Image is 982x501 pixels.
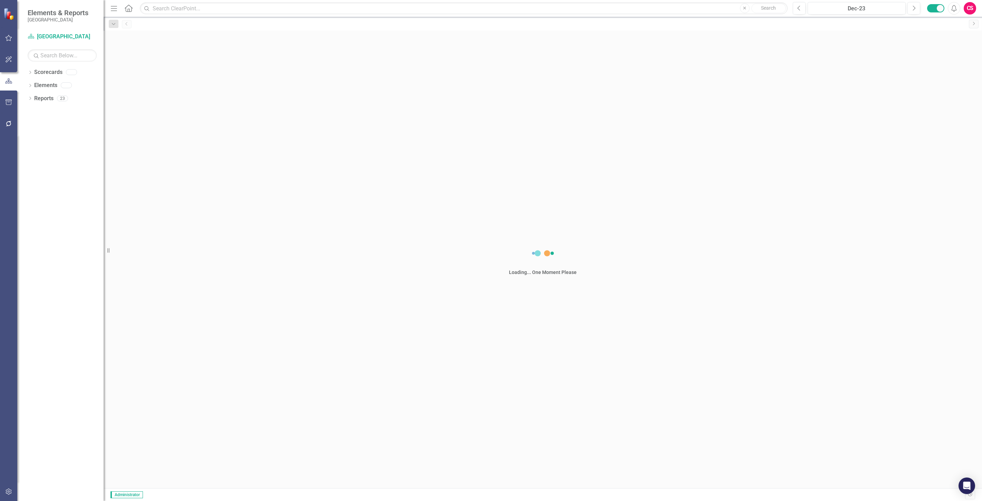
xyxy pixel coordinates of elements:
[57,95,68,101] div: 23
[959,478,975,494] div: Open Intercom Messenger
[808,2,906,15] button: Dec-23
[110,491,143,498] span: Administrator
[34,82,57,89] a: Elements
[28,17,88,22] small: [GEOGRAPHIC_DATA]
[28,49,97,62] input: Search Below...
[810,4,903,13] div: Dec-23
[28,33,97,41] a: [GEOGRAPHIC_DATA]
[34,68,62,76] a: Scorecards
[3,8,16,20] img: ClearPoint Strategy
[761,5,776,11] span: Search
[28,9,88,17] span: Elements & Reports
[34,95,54,103] a: Reports
[509,269,577,276] div: Loading... One Moment Please
[964,2,976,15] button: CS
[751,3,786,13] button: Search
[140,2,788,15] input: Search ClearPoint...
